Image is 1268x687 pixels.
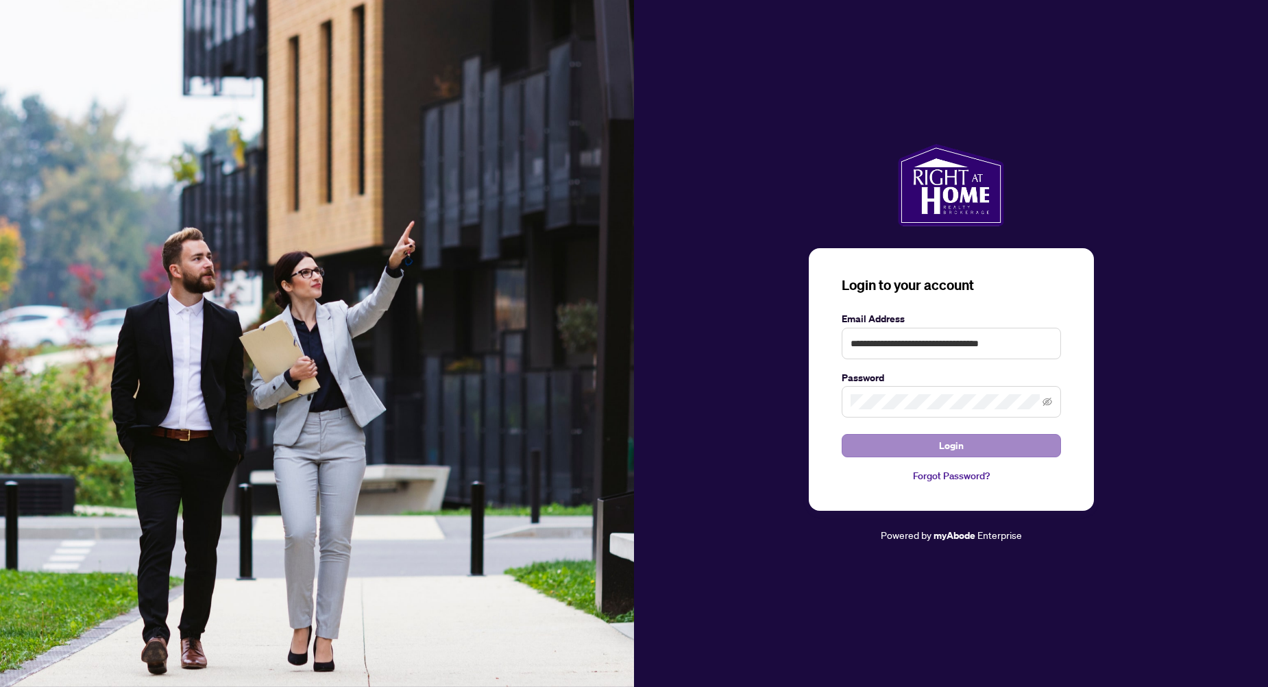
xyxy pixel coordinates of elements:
label: Email Address [842,311,1061,326]
a: Forgot Password? [842,468,1061,483]
button: Login [842,434,1061,457]
span: Enterprise [977,529,1022,541]
span: eye-invisible [1043,397,1052,407]
img: ma-logo [898,144,1004,226]
a: myAbode [934,528,975,543]
h3: Login to your account [842,276,1061,295]
span: Login [939,435,964,457]
span: Powered by [881,529,931,541]
label: Password [842,370,1061,385]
